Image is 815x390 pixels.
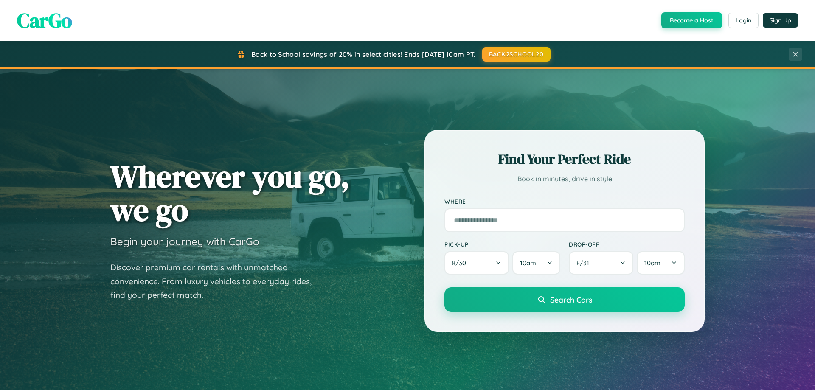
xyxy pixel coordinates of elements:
span: Back to School savings of 20% in select cities! Ends [DATE] 10am PT. [251,50,475,59]
label: Drop-off [569,241,685,248]
button: BACK2SCHOOL20 [482,47,551,62]
span: Search Cars [550,295,592,304]
button: 8/30 [444,251,509,275]
p: Discover premium car rentals with unmatched convenience. From luxury vehicles to everyday rides, ... [110,261,323,302]
button: Become a Host [661,12,722,28]
button: Sign Up [763,13,798,28]
span: 8 / 30 [452,259,470,267]
button: Login [728,13,759,28]
button: 8/31 [569,251,633,275]
h1: Wherever you go, we go [110,160,350,227]
h2: Find Your Perfect Ride [444,150,685,168]
label: Where [444,198,685,205]
span: 8 / 31 [576,259,593,267]
button: 10am [512,251,560,275]
h3: Begin your journey with CarGo [110,235,259,248]
button: 10am [637,251,685,275]
span: 10am [644,259,660,267]
label: Pick-up [444,241,560,248]
button: Search Cars [444,287,685,312]
span: CarGo [17,6,72,34]
span: 10am [520,259,536,267]
p: Book in minutes, drive in style [444,173,685,185]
